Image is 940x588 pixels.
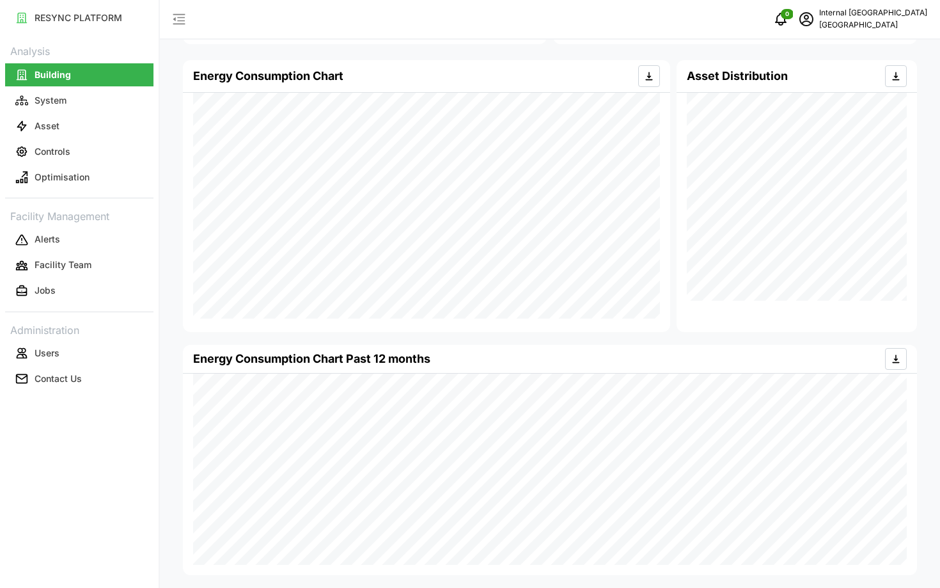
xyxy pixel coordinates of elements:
button: Alerts [5,228,153,251]
p: Energy Consumption Chart Past 12 months [193,350,430,368]
p: Contact Us [35,372,82,385]
button: System [5,89,153,112]
button: Contact Us [5,367,153,390]
a: Jobs [5,278,153,304]
a: RESYNC PLATFORM [5,5,153,31]
p: [GEOGRAPHIC_DATA] [819,19,927,31]
a: Optimisation [5,164,153,190]
button: RESYNC PLATFORM [5,6,153,29]
p: Building [35,68,71,81]
span: 0 [785,10,789,19]
p: Optimisation [35,171,90,184]
button: Jobs [5,280,153,303]
button: Asset [5,115,153,138]
p: Users [35,347,59,360]
p: System [35,94,67,107]
button: Building [5,63,153,86]
p: Alerts [35,233,60,246]
h4: Energy Consumption Chart [193,68,343,84]
button: schedule [794,6,819,32]
p: Jobs [35,284,56,297]
p: Facility Team [35,258,91,271]
button: Facility Team [5,254,153,277]
a: Contact Us [5,366,153,392]
button: Controls [5,140,153,163]
a: Building [5,62,153,88]
h4: Asset Distribution [687,68,788,84]
p: Facility Management [5,206,153,225]
p: Controls [35,145,70,158]
button: Users [5,342,153,365]
button: Optimisation [5,166,153,189]
a: Alerts [5,227,153,253]
a: System [5,88,153,113]
button: notifications [768,6,794,32]
p: Administration [5,320,153,338]
a: Facility Team [5,253,153,278]
a: Asset [5,113,153,139]
p: Internal [GEOGRAPHIC_DATA] [819,7,927,19]
a: Controls [5,139,153,164]
p: Analysis [5,41,153,60]
a: Users [5,340,153,366]
p: RESYNC PLATFORM [35,12,122,24]
p: Asset [35,120,59,132]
